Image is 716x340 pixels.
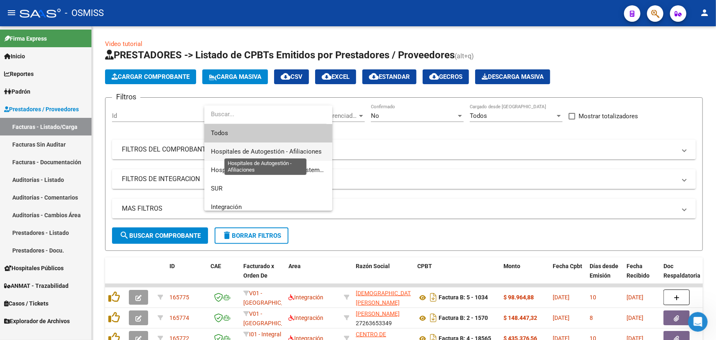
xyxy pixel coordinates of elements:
[211,124,326,142] span: Todos
[688,312,708,332] iframe: Intercom live chat
[204,105,327,124] input: dropdown search
[211,148,322,155] span: Hospitales de Autogestión - Afiliaciones
[211,166,338,174] span: Hospitales - Facturas Débitadas Sistema viejo
[211,203,242,211] span: Integración
[211,185,222,192] span: SUR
